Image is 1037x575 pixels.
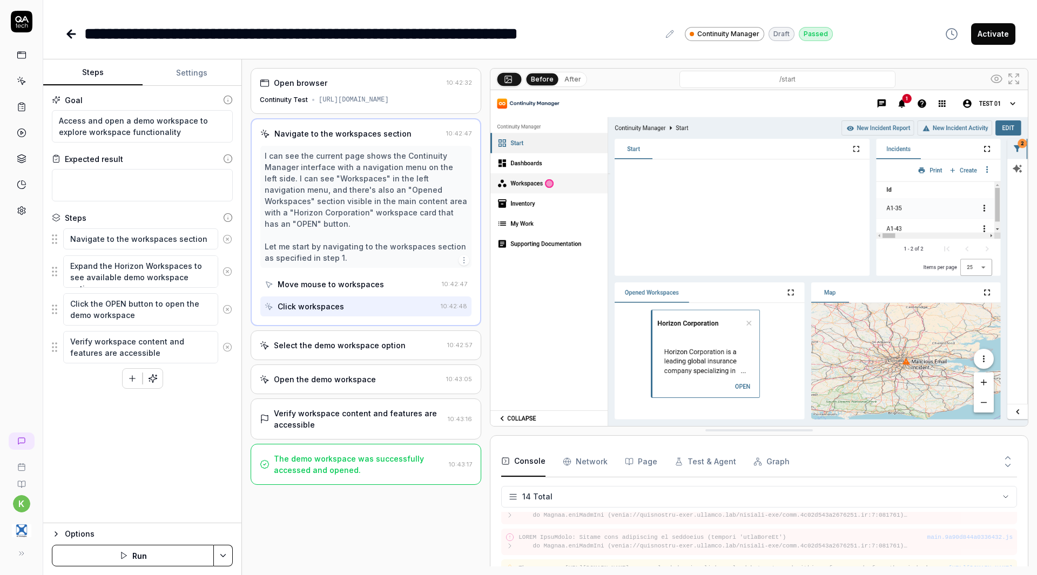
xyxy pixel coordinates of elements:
time: 10:43:16 [448,415,472,423]
div: Suggestions [52,255,233,288]
button: Network [563,447,608,477]
img: 4C Strategies Logo [12,521,31,540]
div: Continuity Test [260,95,308,105]
button: Console [501,447,546,477]
time: 10:42:57 [447,341,472,349]
time: 10:43:17 [449,461,472,468]
time: 10:42:47 [446,130,472,137]
a: New conversation [9,432,35,450]
button: Move mouse to workspaces10:42:47 [260,274,472,294]
a: Continuity Manager [685,26,764,41]
button: After [560,73,585,85]
div: Expected result [65,153,123,165]
button: Run [52,545,214,566]
button: Remove step [218,299,237,320]
button: [URL][DOMAIN_NAME] [948,564,1013,573]
button: Page [625,447,657,477]
div: Suggestions [52,228,233,251]
div: [URL][DOMAIN_NAME] [319,95,389,105]
button: Show all interative elements [988,70,1005,87]
div: Draft [769,27,794,41]
div: Goal [65,94,83,106]
time: 10:42:47 [442,280,467,288]
button: main.9a90d844a0336432.js [927,533,1013,542]
button: Steps [43,60,143,86]
button: Options [52,527,233,540]
time: 10:42:32 [447,79,472,86]
div: The demo workspace was successfully accessed and opened. [274,453,445,476]
div: I can see the current page shows the Continuity Manager interface with a navigation menu on the l... [265,150,467,263]
div: Verify workspace content and features are accessible [274,408,443,430]
button: Settings [143,60,242,86]
button: k [13,495,30,512]
button: Graph [753,447,790,477]
div: Open browser [274,77,327,89]
time: 10:42:48 [441,302,467,310]
span: Continuity Manager [697,29,759,39]
a: Documentation [4,471,38,489]
div: Navigate to the workspaces section [274,128,412,139]
button: Activate [971,23,1015,45]
div: Suggestions [52,330,233,364]
button: Test & Agent [675,447,736,477]
button: Open in full screen [1005,70,1022,87]
div: Options [65,527,233,540]
pre: LOREM IpsuMdolo: Sitame cons adipiscing el seddoeius (tempori 'utlaBoreEt') do Magnaa.eniMadmIni ... [518,533,927,551]
button: Remove step [218,336,237,358]
div: Move mouse to workspaces [278,279,384,290]
div: Open the demo workspace [274,374,376,385]
a: Book a call with us [4,454,38,471]
button: Before [527,73,558,85]
div: Suggestions [52,293,233,326]
button: Click workspaces10:42:48 [260,296,472,316]
img: Screenshot [490,90,1028,426]
div: Click workspaces [278,301,344,312]
div: Select the demo workspace option [274,340,406,351]
button: View version history [939,23,965,45]
div: Passed [799,27,833,41]
button: 4C Strategies Logo [4,512,38,543]
time: 10:43:05 [446,375,472,383]
button: Remove step [218,261,237,282]
div: Steps [65,212,86,224]
button: Remove step [218,228,237,250]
